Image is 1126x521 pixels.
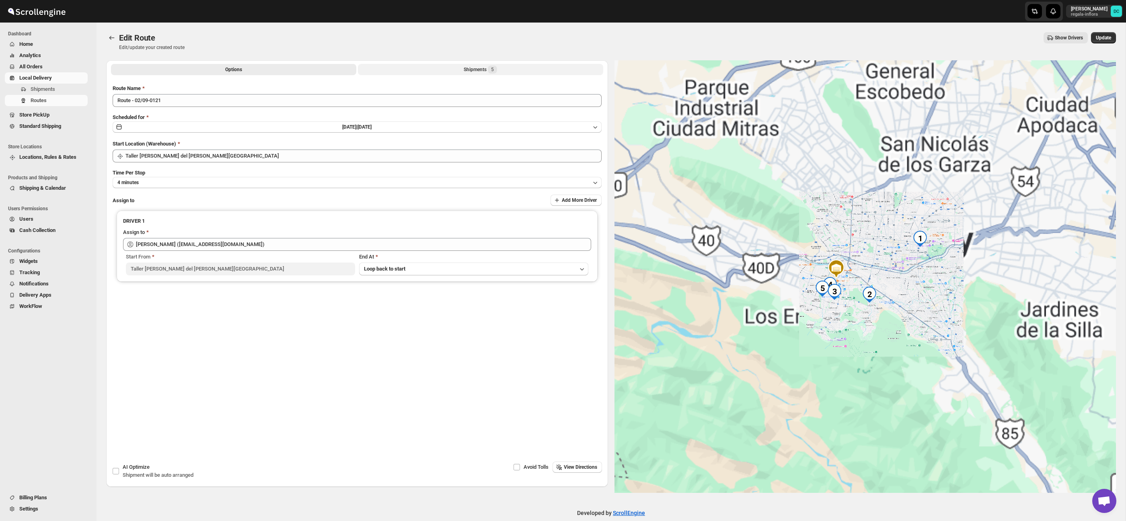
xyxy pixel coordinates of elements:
span: Shipping & Calendar [19,185,66,191]
span: Users Permissions [8,205,91,212]
span: DAVID CORONADO [1111,6,1122,17]
span: Show Drivers [1055,35,1083,41]
span: Start Location (Warehouse) [113,141,176,147]
button: Widgets [5,256,88,267]
button: Home [5,39,88,50]
button: Cash Collection [5,225,88,236]
p: [PERSON_NAME] [1071,6,1108,12]
div: 2 [861,288,877,304]
p: Edit/update your created route [119,44,185,51]
button: Routes [106,32,117,43]
span: View Directions [564,464,597,470]
span: Route Name [113,85,141,91]
span: Assign to [113,197,134,203]
button: View Directions [553,462,602,473]
input: Search location [125,150,602,162]
button: Selected Shipments [358,64,603,75]
span: Cash Collection [19,227,55,233]
span: 5 [491,66,494,73]
span: [DATE] [358,124,372,130]
button: Locations, Rules & Rates [5,152,88,163]
button: Shipping & Calendar [5,183,88,194]
span: Store PickUp [19,112,49,118]
span: Delivery Apps [19,292,51,298]
span: All Orders [19,64,43,70]
div: Assign to [123,228,145,236]
button: Billing Plans [5,492,88,503]
span: Analytics [19,52,41,58]
input: Search assignee [136,238,591,251]
span: Store Locations [8,144,91,150]
span: Update [1096,35,1111,41]
span: Add More Driver [562,197,597,203]
span: Scheduled for [113,114,145,120]
span: [DATE] | [342,124,358,130]
button: Notifications [5,278,88,289]
button: [DATE]|[DATE] [113,121,602,133]
h3: DRIVER 1 [123,217,591,225]
button: Add More Driver [551,195,602,206]
span: Configurations [8,248,91,254]
span: Avoid Tolls [524,464,549,470]
span: Users [19,216,33,222]
button: Analytics [5,50,88,61]
button: All Orders [5,61,88,72]
button: Loop back to start [359,263,588,275]
div: 4 [822,278,838,294]
span: WorkFlow [19,303,42,309]
span: Dashboard [8,31,91,37]
span: Notifications [19,281,49,287]
span: Shipments [31,86,55,92]
p: Developed by [577,509,645,517]
button: Shipments [5,84,88,95]
span: Settings [19,506,38,512]
button: All Route Options [111,64,356,75]
span: Home [19,41,33,47]
span: Products and Shipping [8,174,91,181]
button: Settings [5,503,88,515]
span: Billing Plans [19,494,47,500]
div: 3 [826,285,842,301]
button: User menu [1066,5,1123,18]
button: Tracking [5,267,88,278]
span: Start From [126,254,150,260]
div: Shipments [464,66,497,74]
span: Shipment will be auto arranged [123,472,193,478]
button: WorkFlow [5,301,88,312]
button: Delivery Apps [5,289,88,301]
div: All Route Options [106,78,608,382]
a: ScrollEngine [613,510,645,516]
div: 5 [814,282,830,298]
span: Options [225,66,242,73]
span: Routes [31,97,47,103]
button: Users [5,213,88,225]
button: Routes [5,95,88,106]
p: regala-inflora [1071,12,1108,17]
button: Update [1091,32,1116,43]
span: Standard Shipping [19,123,61,129]
span: Edit Route [119,33,155,43]
span: Tracking [19,269,40,275]
span: AI Optimize [123,464,150,470]
span: Locations, Rules & Rates [19,154,76,160]
span: Local Delivery [19,75,52,81]
div: 1 [912,232,928,248]
input: Eg: Bengaluru Route [113,94,602,107]
button: Show Drivers [1044,32,1088,43]
text: DC [1114,9,1119,14]
a: Open chat [1092,489,1116,513]
span: 4 minutes [117,179,139,186]
img: ScrollEngine [6,1,67,21]
span: Loop back to start [364,266,405,272]
button: 4 minutes [113,177,602,188]
span: Time Per Stop [113,170,145,176]
span: Widgets [19,258,38,264]
div: End At [359,253,588,261]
